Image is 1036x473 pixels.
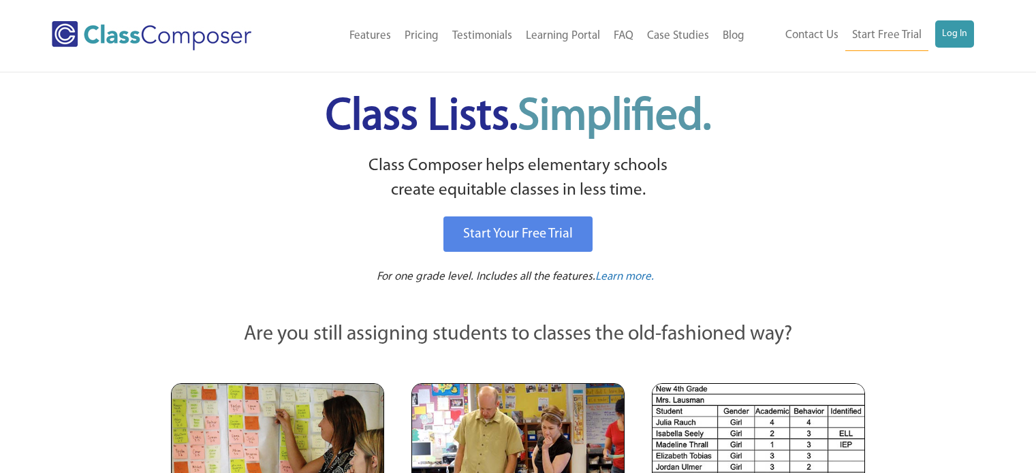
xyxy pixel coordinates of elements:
span: Start Your Free Trial [463,227,573,241]
p: Class Composer helps elementary schools create equitable classes in less time. [169,154,868,203]
a: Contact Us [779,20,845,50]
a: Features [343,21,398,51]
nav: Header Menu [751,20,974,51]
a: FAQ [607,21,640,51]
a: Start Free Trial [845,20,928,51]
span: For one grade level. Includes all the features. [377,271,595,282]
span: Learn more. [595,271,654,282]
span: Class Lists. [326,95,711,140]
a: Testimonials [445,21,519,51]
a: Log In [935,20,974,48]
a: Learn more. [595,269,654,286]
a: Start Your Free Trial [443,216,593,252]
nav: Header Menu [295,21,751,51]
a: Pricing [398,21,445,51]
a: Case Studies [640,21,716,51]
p: Are you still assigning students to classes the old-fashioned way? [171,320,866,350]
span: Simplified. [518,95,711,140]
img: Class Composer [52,21,251,50]
a: Blog [716,21,751,51]
a: Learning Portal [519,21,607,51]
